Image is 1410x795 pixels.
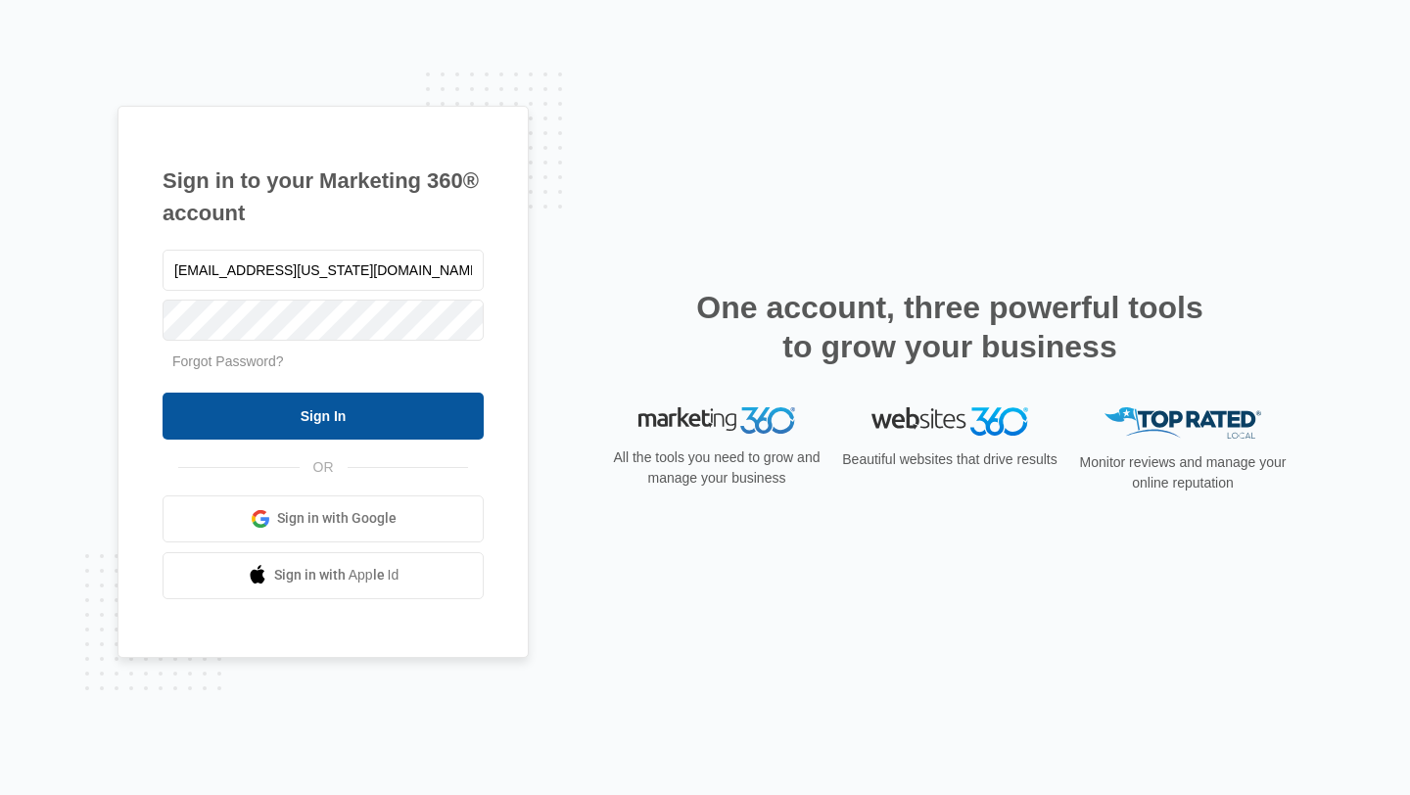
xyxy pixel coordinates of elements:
a: Sign in with Google [163,495,484,542]
h2: One account, three powerful tools to grow your business [690,288,1209,366]
input: Sign In [163,393,484,440]
img: Top Rated Local [1104,407,1261,440]
p: All the tools you need to grow and manage your business [607,447,826,489]
span: OR [300,457,348,478]
a: Forgot Password? [172,353,284,369]
input: Email [163,250,484,291]
p: Monitor reviews and manage your online reputation [1073,452,1292,493]
img: Websites 360 [871,407,1028,436]
span: Sign in with Google [277,508,397,529]
h1: Sign in to your Marketing 360® account [163,164,484,229]
a: Sign in with Apple Id [163,552,484,599]
img: Marketing 360 [638,407,795,435]
span: Sign in with Apple Id [274,565,399,585]
p: Beautiful websites that drive results [840,449,1059,470]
